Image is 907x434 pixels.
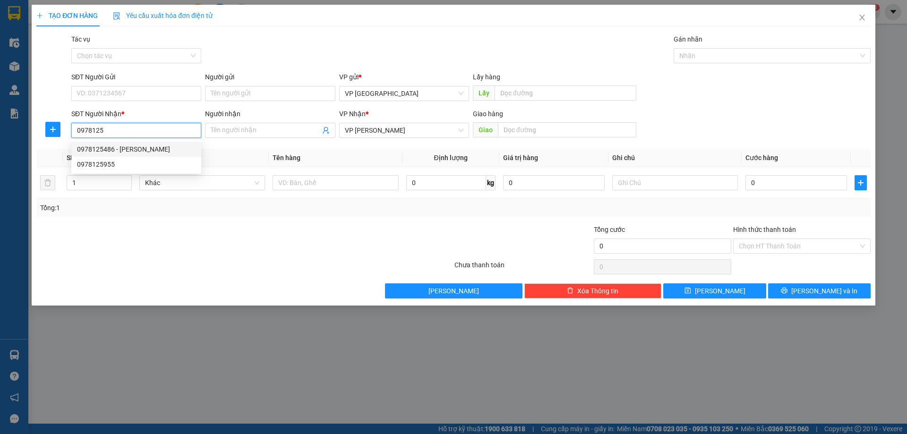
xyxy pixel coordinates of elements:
[23,5,55,15] span: HAIVAN
[858,14,866,21] span: close
[733,226,796,233] label: Hình thức thanh toán
[674,35,702,43] label: Gán nhãn
[40,203,350,213] div: Tổng: 1
[322,127,330,134] span: user-add
[4,67,70,80] span: 0983368555
[77,159,196,170] div: 0978125955
[608,149,742,167] th: Ghi chú
[791,286,857,296] span: [PERSON_NAME] và In
[46,126,60,133] span: plus
[40,175,55,190] button: delete
[473,110,503,118] span: Giao hàng
[71,157,201,172] div: 0978125955
[36,12,98,19] span: TẠO ĐƠN HÀNG
[11,17,67,27] span: XUANTRANG
[473,73,500,81] span: Lấy hàng
[71,35,90,43] label: Tác vụ
[339,72,469,82] div: VP gửi
[339,110,366,118] span: VP Nhận
[4,54,29,60] span: Người gửi:
[695,286,745,296] span: [PERSON_NAME]
[113,12,120,20] img: icon
[855,175,867,190] button: plus
[385,283,522,298] button: [PERSON_NAME]
[524,283,662,298] button: deleteXóa Thông tin
[145,176,259,190] span: Khác
[45,122,60,137] button: plus
[453,260,593,276] div: Chưa thanh toán
[273,175,398,190] input: VD: Bàn, Ghế
[503,154,538,162] span: Giá trị hàng
[4,60,33,66] span: Người nhận:
[345,86,463,101] span: VP HÀ NỘI
[685,287,691,295] span: save
[345,123,463,137] span: VP MỘC CHÂU
[205,72,335,82] div: Người gửi
[71,72,201,82] div: SĐT Người Gửi
[567,287,573,295] span: delete
[473,85,495,101] span: Lấy
[781,287,787,295] span: printer
[612,175,738,190] input: Ghi Chú
[273,154,300,162] span: Tên hàng
[77,144,196,154] div: 0978125486 - [PERSON_NAME]
[577,286,618,296] span: Xóa Thông tin
[663,283,766,298] button: save[PERSON_NAME]
[768,283,871,298] button: printer[PERSON_NAME] và In
[855,179,866,187] span: plus
[113,12,213,19] span: Yêu cầu xuất hóa đơn điện tử
[76,9,137,24] span: VP [GEOGRAPHIC_DATA]
[434,154,468,162] span: Định lượng
[95,25,137,34] span: 0943559551
[71,109,201,119] div: SĐT Người Nhận
[745,154,778,162] span: Cước hàng
[24,29,54,38] em: Logistics
[495,85,636,101] input: Dọc đường
[473,122,498,137] span: Giao
[67,154,74,162] span: SL
[849,5,875,31] button: Close
[205,109,335,119] div: Người nhận
[503,175,605,190] input: 0
[36,12,43,19] span: plus
[71,142,201,157] div: 0978125486 - thùy linh
[486,175,496,190] span: kg
[498,122,636,137] input: Dọc đường
[428,286,479,296] span: [PERSON_NAME]
[594,226,625,233] span: Tổng cước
